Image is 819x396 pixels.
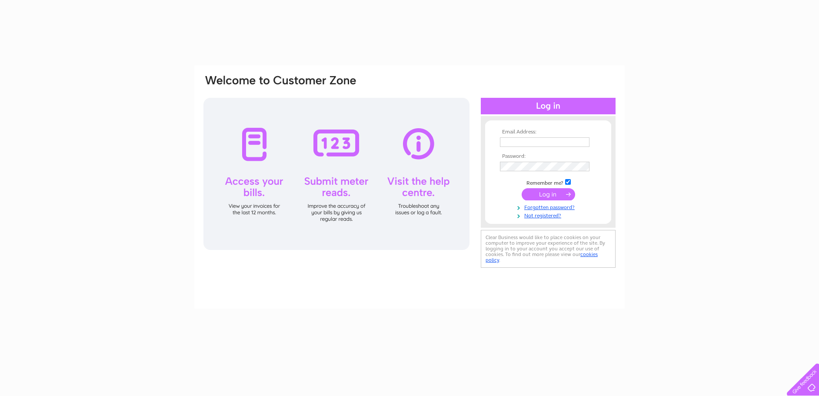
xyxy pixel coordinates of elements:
th: Email Address: [498,129,599,135]
input: Submit [522,188,575,200]
th: Password: [498,153,599,160]
a: Forgotten password? [500,203,599,211]
td: Remember me? [498,178,599,186]
a: cookies policy [486,251,598,263]
a: Not registered? [500,211,599,219]
div: Clear Business would like to place cookies on your computer to improve your experience of the sit... [481,230,616,268]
